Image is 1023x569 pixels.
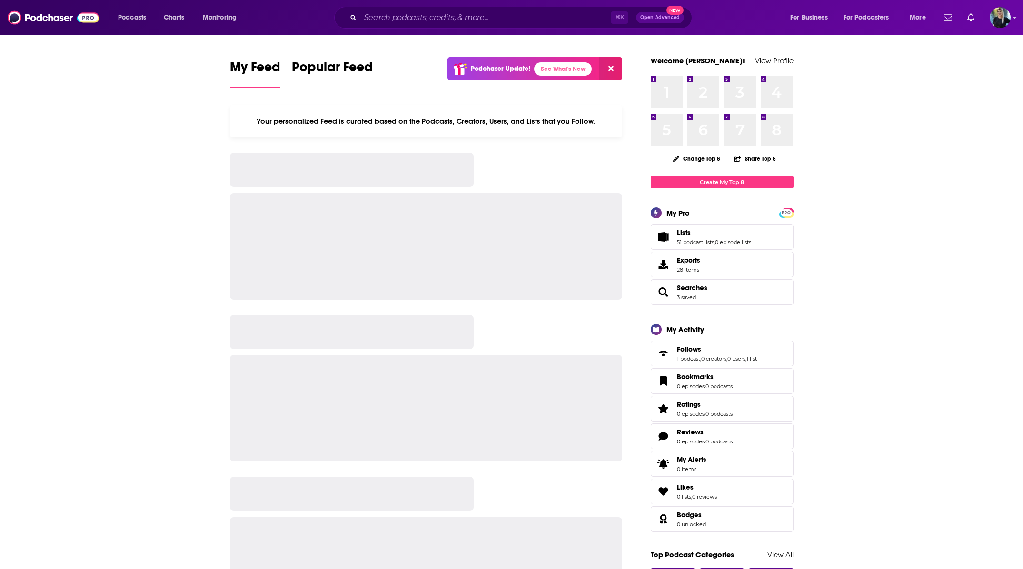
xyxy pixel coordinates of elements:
a: View Profile [755,56,794,65]
a: Likes [654,485,673,498]
button: open menu [784,10,840,25]
a: 0 podcasts [705,383,733,390]
a: See What's New [534,62,592,76]
a: Searches [677,284,707,292]
div: Your personalized Feed is curated based on the Podcasts, Creators, Users, and Lists that you Follow. [230,105,623,137]
span: PRO [781,209,792,216]
a: 1 list [746,355,757,362]
img: Podchaser - Follow, Share and Rate Podcasts [8,9,99,27]
a: 0 podcasts [705,438,733,445]
a: Welcome [PERSON_NAME]! [651,56,745,65]
a: 0 episode lists [715,239,751,245]
a: Ratings [677,400,733,409]
a: 0 users [727,355,745,362]
span: Logged in as ChelseaKershaw [990,7,1011,28]
img: User Profile [990,7,1011,28]
a: Badges [677,510,706,519]
button: Share Top 8 [734,149,776,168]
span: Likes [677,483,694,491]
span: New [666,6,684,15]
a: Top Podcast Categories [651,550,734,559]
a: 0 creators [701,355,726,362]
a: Bookmarks [677,373,733,381]
div: Search podcasts, credits, & more... [343,7,701,29]
a: Show notifications dropdown [940,10,956,26]
span: For Podcasters [844,11,889,24]
a: Charts [158,10,190,25]
span: Popular Feed [292,59,373,81]
span: Badges [677,510,702,519]
span: , [745,355,746,362]
a: Create My Top 8 [651,176,794,188]
a: 0 episodes [677,438,705,445]
a: 3 saved [677,294,696,301]
span: , [705,411,705,417]
a: 0 episodes [677,411,705,417]
span: Reviews [651,423,794,449]
span: Lists [651,224,794,250]
a: Follows [654,347,673,360]
span: Podcasts [118,11,146,24]
span: Bookmarks [651,368,794,394]
span: My Feed [230,59,280,81]
button: Show profile menu [990,7,1011,28]
a: Show notifications dropdown [963,10,978,26]
span: More [910,11,926,24]
a: 0 podcasts [705,411,733,417]
span: , [705,383,705,390]
span: Bookmarks [677,373,714,381]
button: open menu [837,10,903,25]
span: Ratings [677,400,701,409]
span: Exports [677,256,700,265]
span: , [700,355,701,362]
span: Reviews [677,428,704,436]
a: Exports [651,252,794,277]
span: Exports [654,258,673,271]
p: Podchaser Update! [471,65,530,73]
a: Likes [677,483,717,491]
span: My Alerts [677,455,706,464]
a: Reviews [654,430,673,443]
button: Change Top 8 [667,153,726,165]
a: Popular Feed [292,59,373,88]
a: Reviews [677,428,733,436]
span: Follows [651,341,794,366]
a: 51 podcast lists [677,239,714,245]
span: , [705,438,705,445]
a: My Alerts [651,451,794,477]
a: 0 episodes [677,383,705,390]
span: Open Advanced [640,15,680,20]
div: My Activity [666,325,704,334]
span: , [714,239,715,245]
span: Badges [651,506,794,532]
span: 0 items [677,466,706,472]
a: Ratings [654,402,673,415]
span: 28 items [677,266,700,273]
a: 0 reviews [692,493,717,500]
span: Follows [677,345,701,353]
span: Charts [164,11,184,24]
div: My Pro [666,208,690,217]
a: 0 lists [677,493,691,500]
span: My Alerts [654,457,673,471]
a: Bookmarks [654,374,673,388]
a: PRO [781,209,792,216]
span: , [691,493,692,500]
a: 0 unlocked [677,521,706,528]
a: View All [767,550,794,559]
button: Open AdvancedNew [636,12,684,23]
a: Searches [654,285,673,299]
span: Ratings [651,396,794,422]
a: My Feed [230,59,280,88]
a: Lists [654,230,673,244]
span: Searches [651,279,794,305]
span: Monitoring [203,11,237,24]
span: ⌘ K [611,11,628,24]
a: Lists [677,228,751,237]
span: Lists [677,228,691,237]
